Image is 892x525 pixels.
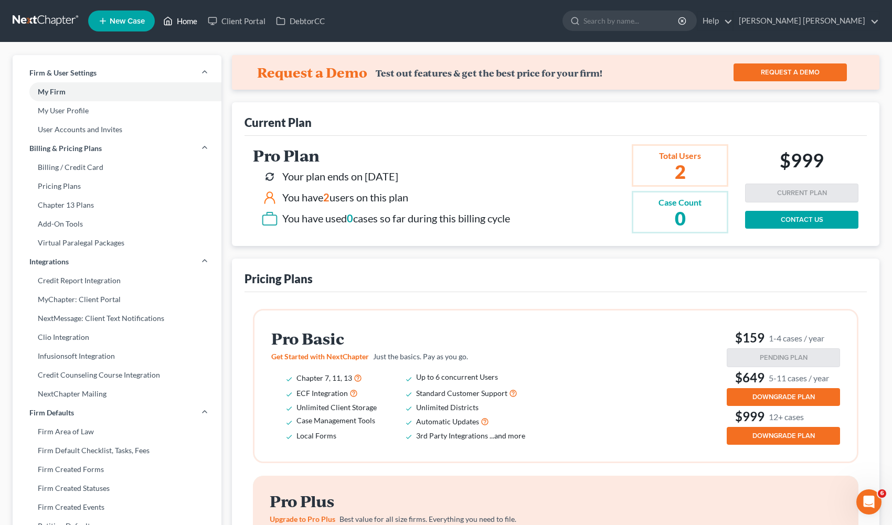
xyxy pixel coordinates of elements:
span: Firm & User Settings [29,68,97,78]
a: Clio Integration [13,328,221,347]
a: User Accounts and Invites [13,120,221,139]
span: DOWNGRADE PLAN [752,393,815,401]
div: Test out features & get the best price for your firm! [376,68,602,79]
a: Firm Created Forms [13,460,221,479]
a: Client Portal [203,12,271,30]
span: ...and more [490,431,525,440]
div: Pricing Plans [245,271,313,286]
span: Case Management Tools [296,416,375,425]
a: Virtual Paralegal Packages [13,233,221,252]
span: Standard Customer Support [416,389,507,398]
div: Your plan ends on [DATE] [282,169,398,184]
span: Unlimited Client Storage [296,403,377,412]
span: DOWNGRADE PLAN [752,432,815,440]
span: Firm Defaults [29,408,74,418]
div: You have users on this plan [282,190,408,205]
a: REQUEST A DEMO [734,63,847,81]
span: Up to 6 concurrent Users [416,372,498,381]
a: Add-On Tools [13,215,221,233]
a: Pricing Plans [13,177,221,196]
small: 1-4 cases / year [769,333,824,344]
button: PENDING PLAN [727,348,840,367]
span: Automatic Updates [416,417,479,426]
iframe: Intercom live chat [856,489,882,515]
span: PENDING PLAN [760,353,808,362]
span: Billing & Pricing Plans [29,143,102,154]
input: Search by name... [583,11,679,30]
h2: Pro Plus [270,492,538,510]
h2: 2 [659,162,702,181]
div: Total Users [659,150,702,162]
small: 5-11 cases / year [769,372,829,383]
a: NextChapter Mailing [13,384,221,403]
h3: $159 [727,329,840,346]
div: You have used cases so far during this billing cycle [282,211,510,226]
a: My User Profile [13,101,221,120]
div: Case Count [659,197,702,209]
button: CURRENT PLAN [745,184,858,202]
h2: Pro Basic [271,330,540,347]
span: 3rd Party Integrations [416,431,488,440]
span: Integrations [29,256,69,267]
span: 6 [878,489,886,498]
span: Best value for all size firms. Everything you need to file. [339,515,516,523]
a: Infusionsoft Integration [13,347,221,366]
span: New Case [110,17,145,25]
button: DOWNGRADE PLAN [727,388,840,406]
a: My Firm [13,82,221,101]
a: Home [158,12,203,30]
span: Just the basics. Pay as you go. [373,352,468,361]
a: Firm Created Events [13,498,221,517]
h2: Pro Plan [253,147,510,164]
span: ECF Integration [296,389,348,398]
span: Get Started with NextChapter [271,352,369,361]
span: 2 [323,191,330,203]
a: Firm & User Settings [13,63,221,82]
h2: 0 [659,209,702,228]
span: Local Forms [296,431,336,440]
a: Billing & Pricing Plans [13,139,221,158]
span: Upgrade to Pro Plus [270,515,335,523]
h3: $999 [727,408,840,425]
a: Billing / Credit Card [13,158,221,177]
small: 12+ cases [769,411,804,422]
a: NextMessage: Client Text Notifications [13,309,221,328]
a: Chapter 13 Plans [13,196,221,215]
a: Firm Created Statuses [13,479,221,498]
span: Unlimited Districts [416,403,479,412]
a: [PERSON_NAME] [PERSON_NAME] [734,12,879,30]
a: MyChapter: Client Portal [13,290,221,309]
a: Firm Area of Law [13,422,221,441]
a: Firm Defaults [13,403,221,422]
a: Firm Default Checklist, Tasks, Fees [13,441,221,460]
a: DebtorCC [271,12,330,30]
a: CONTACT US [745,211,858,229]
div: Current Plan [245,115,312,130]
span: 0 [347,212,353,224]
button: DOWNGRADE PLAN [727,427,840,445]
a: Credit Report Integration [13,271,221,290]
h4: Request a Demo [257,64,367,81]
a: Credit Counseling Course Integration [13,366,221,384]
h2: $999 [780,149,824,175]
a: Integrations [13,252,221,271]
h3: $649 [727,369,840,386]
span: Chapter 7, 11, 13 [296,373,352,382]
a: Help [697,12,732,30]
